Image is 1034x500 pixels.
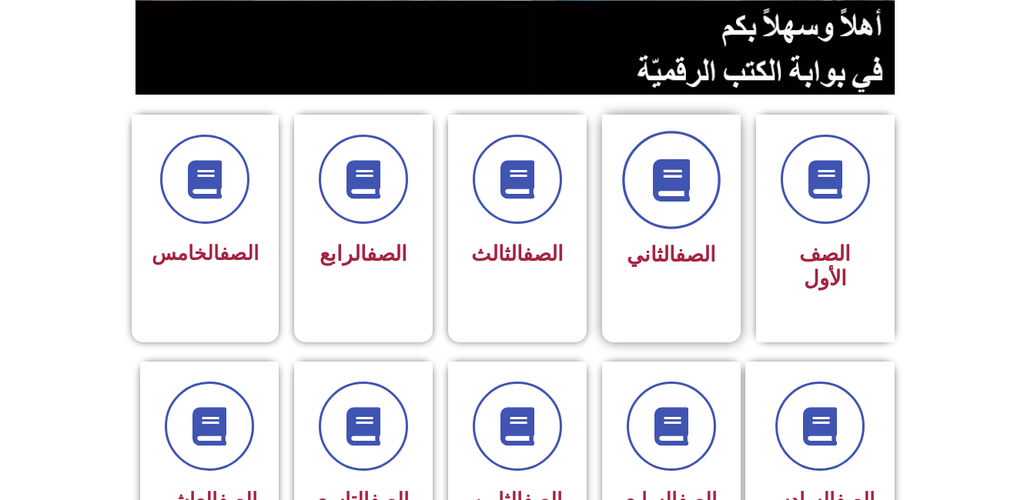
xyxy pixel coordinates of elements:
[152,242,259,265] span: الخامس
[799,242,851,291] span: الصف الأول
[471,242,564,266] span: الثالث
[523,242,564,266] a: الصف
[675,242,716,267] a: الصف
[320,242,407,266] span: الرابع
[627,242,716,267] span: الثاني
[219,242,259,265] a: الصف
[366,242,407,266] a: الصف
